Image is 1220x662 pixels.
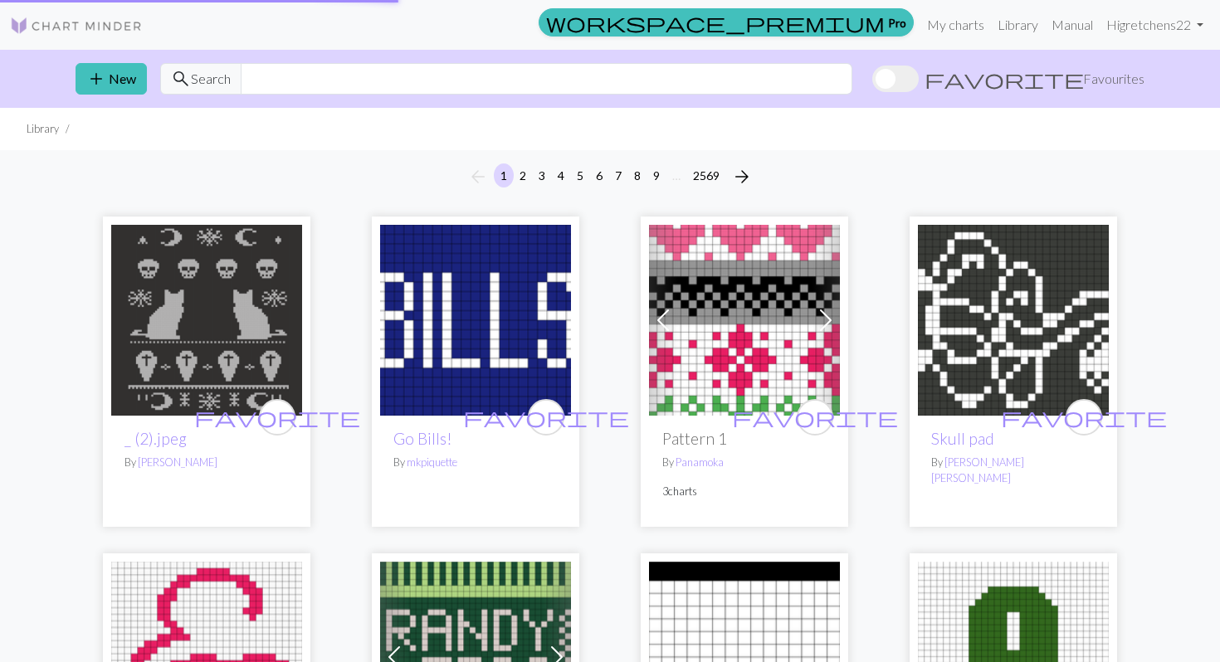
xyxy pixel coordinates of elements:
[931,455,1024,484] a: [PERSON_NAME] [PERSON_NAME]
[463,401,629,434] i: favourite
[732,165,752,188] span: arrow_forward
[494,163,514,187] button: 1
[27,121,59,137] li: Library
[551,163,571,187] button: 4
[686,163,726,187] button: 2569
[920,8,991,41] a: My charts
[1045,8,1100,41] a: Manual
[662,455,827,470] p: By
[513,163,533,187] button: 2
[662,484,827,499] p: 3 charts
[191,69,231,89] span: Search
[1001,401,1167,434] i: favourite
[393,455,558,470] p: By
[76,63,147,95] button: New
[570,163,590,187] button: 5
[380,310,571,326] a: Go Bills!
[10,16,143,36] img: Logo
[194,404,360,430] span: favorite
[925,67,1084,90] span: favorite
[797,399,833,436] button: favourite
[528,399,564,436] button: favourite
[194,401,360,434] i: favourite
[662,429,827,448] h2: Pattern 1
[138,455,217,469] a: [PERSON_NAME]
[918,225,1109,416] img: 1000000221.jpg
[732,167,752,187] i: Next
[1066,399,1102,436] button: favourite
[918,310,1109,326] a: 1000000221.jpg
[725,163,759,190] button: Next
[931,429,994,448] a: Skull pad
[991,8,1045,41] a: Library
[532,163,552,187] button: 3
[463,404,629,430] span: favorite
[608,163,628,187] button: 7
[259,399,295,436] button: favourite
[546,11,885,34] span: workspace_premium
[589,163,609,187] button: 6
[931,455,1096,486] p: By
[649,225,840,416] img: Pattern 1
[1083,69,1144,89] span: Favourites
[86,67,106,90] span: add
[1100,8,1210,41] a: Higretchens22
[732,404,898,430] span: favorite
[649,310,840,326] a: Pattern 1
[124,429,187,448] a: _ (2).jpeg
[111,310,302,326] a: _ (2).jpeg
[171,67,191,90] span: search
[1001,404,1167,430] span: favorite
[539,8,914,37] a: Pro
[676,455,724,469] a: Panamoka
[393,429,452,448] a: Go Bills!
[111,225,302,416] img: _ (2).jpeg
[407,455,457,469] a: mkpiquette
[647,163,666,187] button: 9
[732,401,898,434] i: favourite
[627,163,647,187] button: 8
[124,455,289,470] p: By
[380,225,571,416] img: Go Bills!
[872,63,1144,95] label: Show favourites
[461,163,759,190] nav: Page navigation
